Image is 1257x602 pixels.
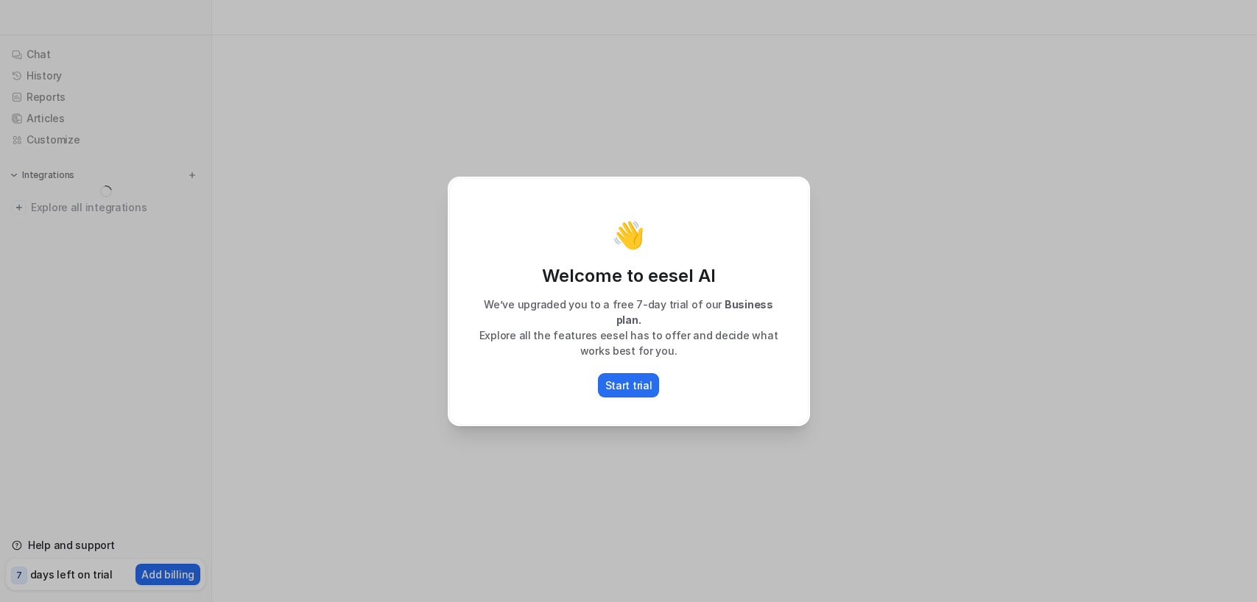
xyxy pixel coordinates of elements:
button: Start trial [598,373,660,397]
p: Start trial [605,378,652,393]
p: 👋 [612,220,645,249]
p: Explore all the features eesel has to offer and decide what works best for you. [465,327,793,358]
p: Welcome to eesel AI [465,264,793,288]
p: We’ve upgraded you to a free 7-day trial of our [465,297,793,327]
